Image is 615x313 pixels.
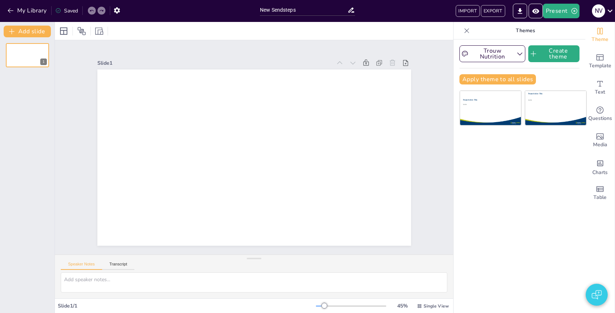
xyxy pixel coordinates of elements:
[77,27,86,35] span: Position
[528,99,578,101] div: Subtitle
[97,60,332,67] div: Slide 1
[585,127,615,154] div: Add images, graphics, shapes or video
[58,25,70,37] div: Layout
[589,62,611,70] span: Template
[456,5,480,17] button: IMPORT
[585,75,615,101] div: Add text boxes
[588,114,612,122] span: Questions
[481,5,505,17] button: EXPORT
[593,193,607,201] span: Table
[61,262,102,270] button: Speaker Notes
[463,104,499,105] div: Subtitle
[528,93,578,95] div: Presentation Title
[55,7,78,14] div: Saved
[40,59,47,65] div: 1
[459,45,525,62] button: Trouw Nutrition
[592,169,608,177] span: Charts
[58,302,316,309] div: Slide 1 / 1
[585,101,615,127] div: Get real-time input from your audience
[459,74,536,84] button: Apply theme to all slides
[585,180,615,206] div: Add a table
[543,4,579,18] button: Present
[585,22,615,48] div: Change the overall theme
[5,5,50,16] button: My Library
[102,262,135,270] button: Transcript
[6,43,49,67] div: 1
[394,302,411,309] div: 45 %
[528,45,579,62] button: Create theme
[4,26,51,37] button: Add slide
[529,4,543,18] button: Preview Presentation
[424,303,449,309] span: Single View
[94,25,105,37] div: Resize presentation
[463,99,499,101] div: Presentation Title
[592,35,608,44] span: Theme
[595,88,605,96] span: Text
[513,4,527,18] button: Export to PowerPoint
[585,48,615,75] div: Add ready made slides
[260,5,347,15] input: Insert title
[585,154,615,180] div: Add charts and graphs
[473,22,578,39] p: Themes
[593,141,607,149] span: Media
[592,4,605,18] button: N V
